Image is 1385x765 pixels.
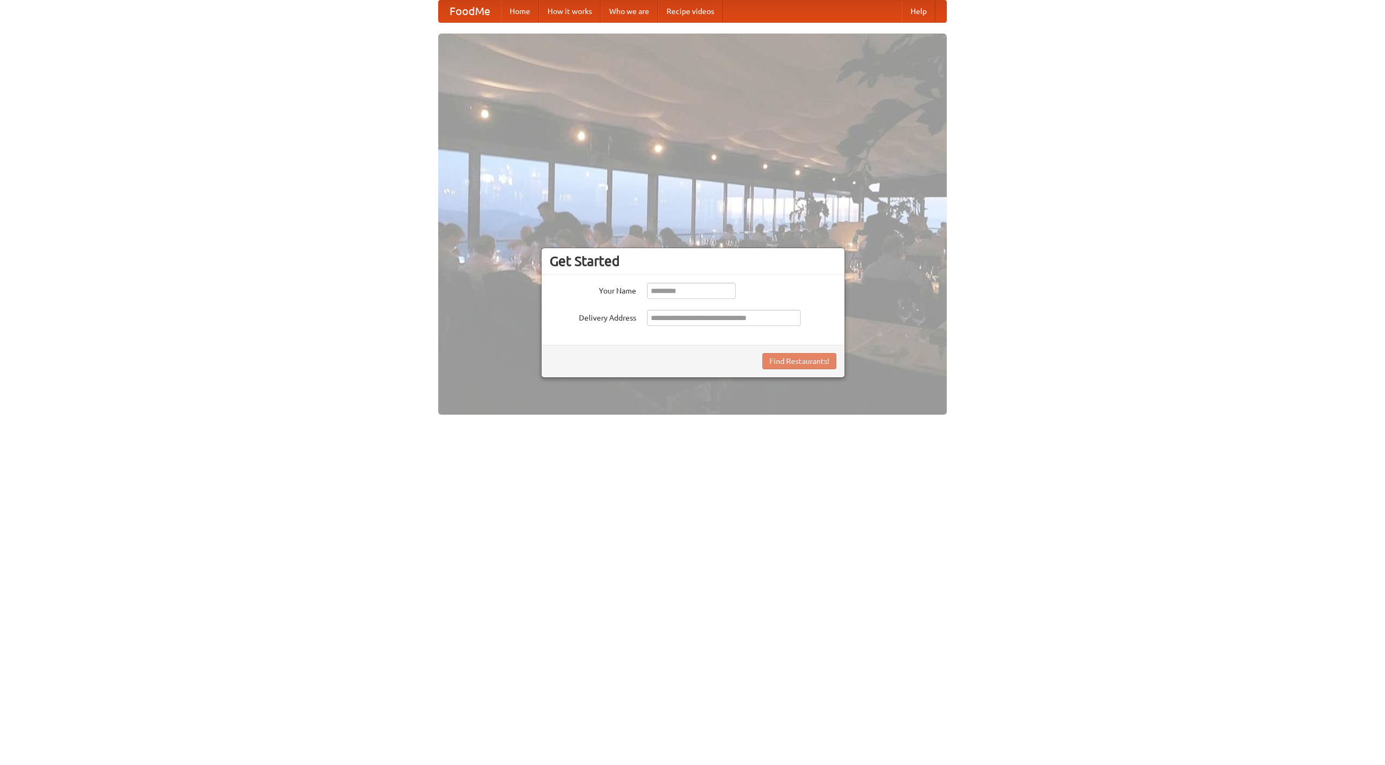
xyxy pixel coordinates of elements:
a: Recipe videos [658,1,723,22]
a: How it works [539,1,601,22]
label: Your Name [550,283,636,296]
button: Find Restaurants! [762,353,836,369]
a: Home [501,1,539,22]
label: Delivery Address [550,310,636,323]
a: Help [902,1,935,22]
a: Who we are [601,1,658,22]
a: FoodMe [439,1,501,22]
h3: Get Started [550,253,836,269]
